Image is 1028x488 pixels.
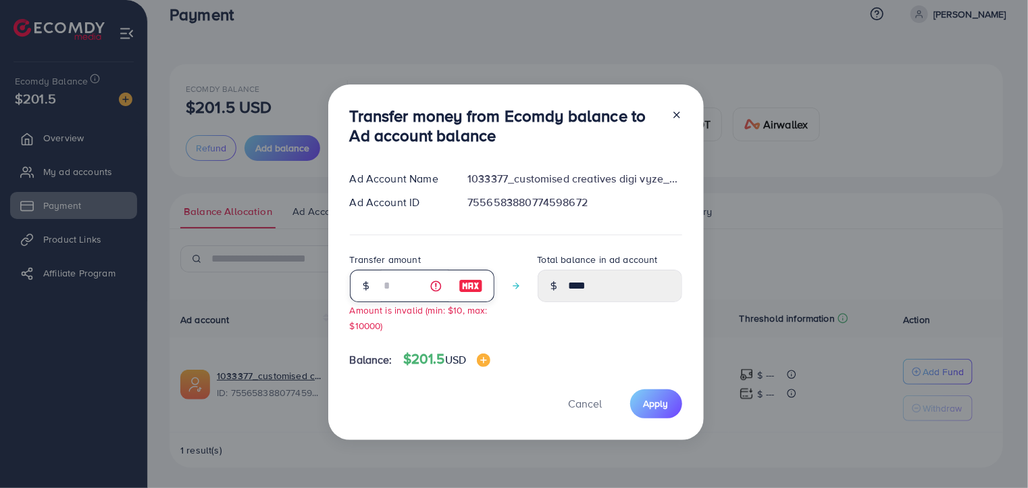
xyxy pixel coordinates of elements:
[644,397,669,410] span: Apply
[457,171,692,187] div: 1033377_customised creatives digi vyze_1759404336162
[445,352,466,367] span: USD
[477,353,490,367] img: image
[552,389,619,418] button: Cancel
[339,195,457,210] div: Ad Account ID
[459,278,483,294] img: image
[350,106,661,145] h3: Transfer money from Ecomdy balance to Ad account balance
[350,352,392,368] span: Balance:
[350,303,488,332] small: Amount is invalid (min: $10, max: $10000)
[569,396,602,411] span: Cancel
[971,427,1018,478] iframe: Chat
[339,171,457,187] div: Ad Account Name
[457,195,692,210] div: 7556583880774598672
[350,253,421,266] label: Transfer amount
[403,351,490,368] h4: $201.5
[538,253,658,266] label: Total balance in ad account
[630,389,682,418] button: Apply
